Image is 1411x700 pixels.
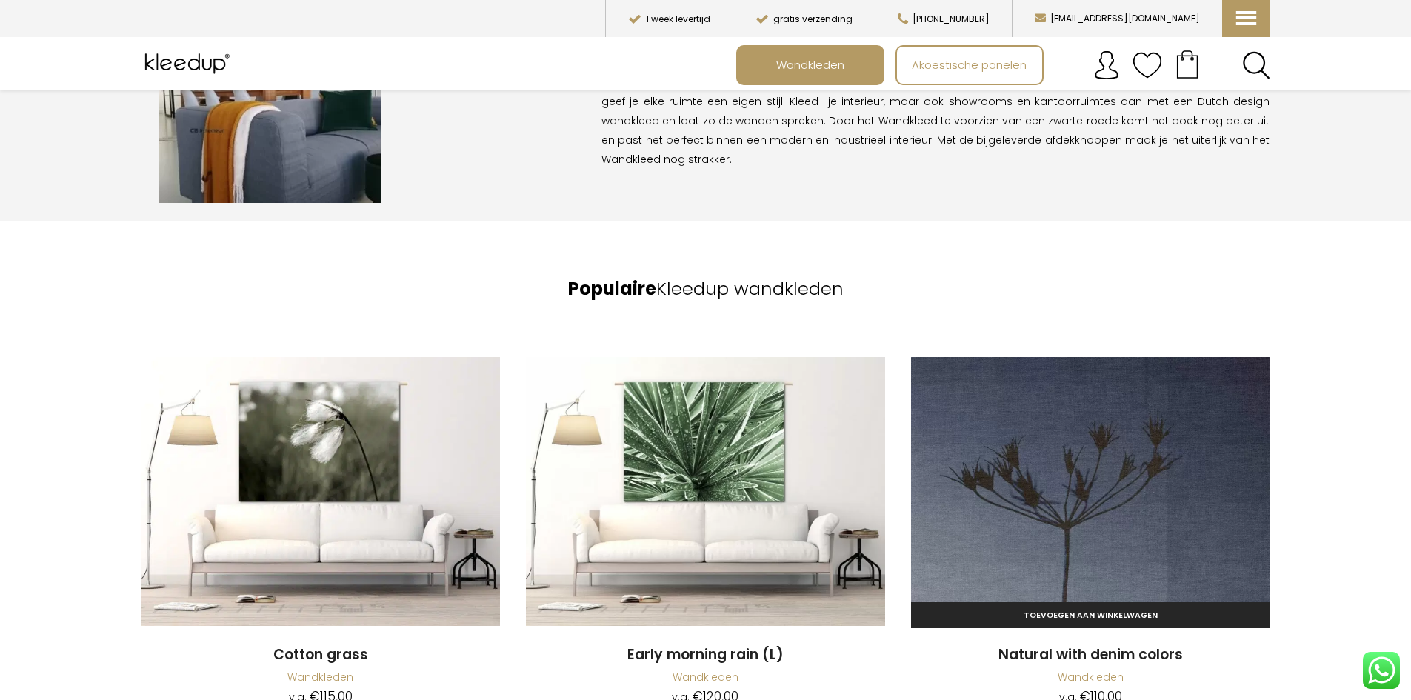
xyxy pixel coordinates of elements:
a: Your cart [1162,45,1212,82]
a: Wandkleden [287,670,353,684]
span: Wandkleden [768,51,853,79]
img: Early Morning Rain (L) [526,357,885,626]
h2: Kleedup wandkleden [141,276,1270,301]
p: Kleedup® wandkleden geven je interieur een unieke uitstraling. Omdat je kunt kiezen uit verschill... [601,73,1270,169]
a: Natural with denim colors [911,645,1270,665]
a: Search [1242,51,1270,79]
a: Toevoegen aan winkelwagen: “Natural with denim colors“ [911,602,1270,628]
a: Cotton Grass [141,357,501,628]
a: Wandkleden [673,670,738,684]
a: Wandkleden [738,47,883,84]
img: Kleedup [141,45,237,82]
a: Natural With Denim ColorsDetail Wandkleed [911,357,1270,628]
a: Wandkleden [1058,670,1124,684]
a: Early morning rain (L) [526,645,885,665]
a: Akoestische panelen [897,47,1042,84]
span: Akoestische panelen [904,51,1035,79]
img: account.svg [1092,50,1121,80]
nav: Main menu [736,45,1281,85]
img: verlanglijstje.svg [1133,50,1162,80]
img: Cotton Grass [141,357,501,626]
strong: Populaire [568,276,656,301]
a: Early Morning Rain (L)Detail Foto Van Wandkleed Kleedup Met Frisse Groentinten [526,357,885,628]
a: Cotton grass [141,645,501,665]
